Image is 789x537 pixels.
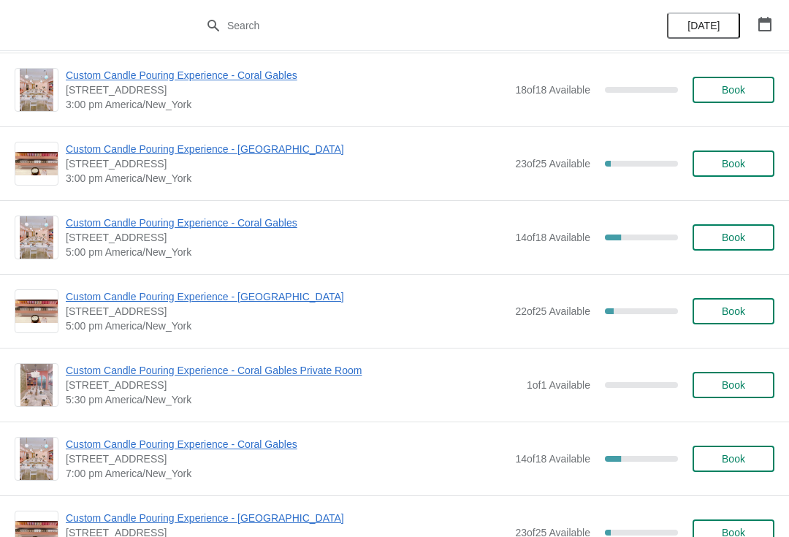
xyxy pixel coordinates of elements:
span: [STREET_ADDRESS] [66,452,508,466]
button: Book [693,151,774,177]
button: Book [693,372,774,398]
span: 18 of 18 Available [515,84,590,96]
span: 22 of 25 Available [515,305,590,317]
button: Book [693,298,774,324]
button: Book [693,446,774,472]
span: [STREET_ADDRESS] [66,230,508,245]
span: Book [722,232,745,243]
img: Custom Candle Pouring Experience - Coral Gables | 154 Giralda Avenue, Coral Gables, FL, USA | 3:0... [20,69,54,111]
img: Custom Candle Pouring Experience - Fort Lauderdale | 914 East Las Olas Boulevard, Fort Lauderdale... [15,152,58,176]
span: Custom Candle Pouring Experience - Coral Gables [66,437,508,452]
span: 5:30 pm America/New_York [66,392,519,407]
span: 5:00 pm America/New_York [66,245,508,259]
span: Custom Candle Pouring Experience - Coral Gables [66,68,508,83]
span: Custom Candle Pouring Experience - [GEOGRAPHIC_DATA] [66,142,508,156]
span: Book [722,158,745,170]
span: 23 of 25 Available [515,158,590,170]
span: Book [722,453,745,465]
img: Custom Candle Pouring Experience - Coral Gables | 154 Giralda Avenue, Coral Gables, FL, USA | 5:0... [20,216,54,259]
span: Book [722,379,745,391]
span: 3:00 pm America/New_York [66,171,508,186]
span: Custom Candle Pouring Experience - Coral Gables Private Room [66,363,519,378]
input: Search [226,12,592,39]
span: Book [722,84,745,96]
span: [STREET_ADDRESS] [66,156,508,171]
span: [DATE] [687,20,720,31]
span: 14 of 18 Available [515,453,590,465]
span: 14 of 18 Available [515,232,590,243]
span: Book [722,305,745,317]
span: [STREET_ADDRESS] [66,83,508,97]
button: Book [693,77,774,103]
span: 7:00 pm America/New_York [66,466,508,481]
button: [DATE] [667,12,740,39]
span: [STREET_ADDRESS] [66,378,519,392]
span: 3:00 pm America/New_York [66,97,508,112]
button: Book [693,224,774,251]
span: 1 of 1 Available [527,379,590,391]
span: Custom Candle Pouring Experience - [GEOGRAPHIC_DATA] [66,289,508,304]
img: Custom Candle Pouring Experience - Coral Gables | 154 Giralda Avenue, Coral Gables, FL, USA | 7:0... [20,438,54,480]
span: [STREET_ADDRESS] [66,304,508,319]
span: Custom Candle Pouring Experience - [GEOGRAPHIC_DATA] [66,511,508,525]
span: Custom Candle Pouring Experience - Coral Gables [66,216,508,230]
img: Custom Candle Pouring Experience - Coral Gables Private Room | 154 Giralda Avenue, Coral Gables, ... [20,364,53,406]
img: Custom Candle Pouring Experience - Fort Lauderdale | 914 East Las Olas Boulevard, Fort Lauderdale... [15,300,58,324]
span: 5:00 pm America/New_York [66,319,508,333]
